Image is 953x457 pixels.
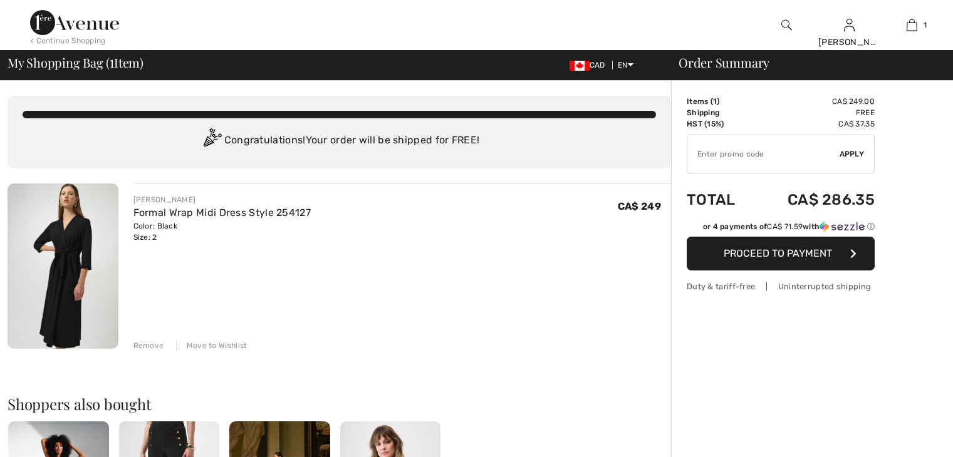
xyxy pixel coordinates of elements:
span: My Shopping Bag ( Item) [8,56,143,69]
img: My Info [844,18,855,33]
div: Order Summary [664,56,945,69]
td: HST (15%) [687,118,754,130]
img: Formal Wrap Midi Dress Style 254127 [8,183,118,349]
div: Color: Black Size: 2 [133,220,311,243]
img: 1ère Avenue [30,10,119,35]
span: EN [618,61,633,69]
span: CA$ 249 [618,200,661,212]
td: Free [754,107,875,118]
div: Move to Wishlist [176,340,247,351]
a: Sign In [844,19,855,31]
img: search the website [781,18,792,33]
div: Remove [133,340,164,351]
span: CAD [570,61,610,69]
h2: Shoppers also bought [8,396,671,411]
button: Proceed to Payment [687,237,875,270]
input: Promo code [687,135,840,173]
div: Congratulations! Your order will be shipped for FREE! [23,128,656,153]
div: or 4 payments of with [703,221,875,232]
td: Total [687,178,754,221]
div: < Continue Shopping [30,35,106,46]
img: My Bag [907,18,917,33]
span: 1 [110,53,114,69]
span: Apply [840,148,865,160]
span: 1 [924,19,927,31]
div: [PERSON_NAME] [133,194,311,205]
td: CA$ 249.00 [754,96,875,107]
span: CA$ 71.59 [767,222,803,231]
div: or 4 payments ofCA$ 71.59withSezzle Click to learn more about Sezzle [687,221,875,237]
img: Sezzle [820,221,865,232]
a: Formal Wrap Midi Dress Style 254127 [133,207,311,218]
div: Duty & tariff-free | Uninterrupted shipping [687,280,875,292]
td: Shipping [687,107,754,118]
span: 1 [713,97,717,106]
td: CA$ 37.35 [754,118,875,130]
a: 1 [881,18,942,33]
span: Proceed to Payment [724,247,832,259]
td: CA$ 286.35 [754,178,875,221]
div: [PERSON_NAME] [818,36,880,49]
img: Congratulation2.svg [199,128,224,153]
img: Canadian Dollar [570,61,590,71]
td: Items ( ) [687,96,754,107]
